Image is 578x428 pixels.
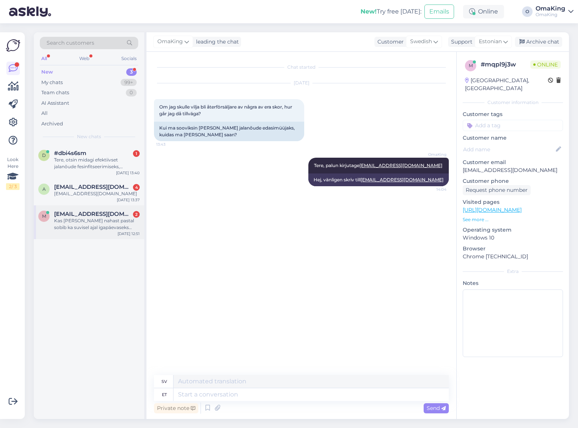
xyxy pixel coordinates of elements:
[536,6,573,18] a: OmaKingOmaKing
[427,405,446,411] span: Send
[161,375,167,388] div: sv
[424,5,454,19] button: Emails
[41,120,63,128] div: Archived
[361,177,444,182] a: [EMAIL_ADDRESS][DOMAIN_NAME]
[6,183,20,190] div: 2 / 3
[463,268,563,275] div: Extra
[159,104,293,116] span: Om jag skulle vilja bli återförsäljare av några av era skor, hur går jag då tillväga?
[314,163,444,168] span: Tere, palun kirjutage
[54,184,132,190] span: aivi30@hot.ee
[361,8,377,15] b: New!
[154,403,198,413] div: Private note
[418,187,447,192] span: 14:04
[117,197,140,203] div: [DATE] 13:37
[54,217,140,231] div: Kas [PERSON_NAME] nahast pastal sobib ka suvisel ajal igapäevaseks kandmiseks?
[6,156,20,190] div: Look Here
[361,7,421,16] div: Try free [DATE]:
[463,177,563,185] p: Customer phone
[536,6,565,12] div: OmaKing
[463,206,522,213] a: [URL][DOMAIN_NAME]
[463,134,563,142] p: Customer name
[463,234,563,242] p: Windows 10
[154,64,449,71] div: Chat started
[157,38,183,46] span: OmaKing
[463,120,563,131] input: Add a tag
[77,133,101,140] span: New chats
[54,211,132,217] span: margusnurme91@hotmail.com
[418,152,447,157] span: OmaKing
[536,12,565,18] div: OmaKing
[463,158,563,166] p: Customer email
[463,226,563,234] p: Operating system
[463,216,563,223] p: See more ...
[41,68,53,76] div: New
[133,150,140,157] div: 1
[448,38,472,46] div: Support
[78,54,91,63] div: Web
[156,142,184,147] span: 13:43
[463,279,563,287] p: Notes
[465,77,548,92] div: [GEOGRAPHIC_DATA], [GEOGRAPHIC_DATA]
[463,185,531,195] div: Request phone number
[41,89,69,96] div: Team chats
[463,245,563,253] p: Browser
[162,388,167,401] div: et
[481,60,530,69] div: # mqpl9j3w
[463,145,554,154] input: Add name
[126,89,137,96] div: 0
[133,211,140,218] div: 2
[40,54,48,63] div: All
[469,63,473,68] span: m
[42,152,46,158] span: d
[463,253,563,261] p: Chrome [TECHNICAL_ID]
[41,99,69,107] div: AI Assistant
[193,38,239,46] div: leading the chat
[42,213,46,219] span: m
[54,157,140,170] div: Tere, otsin midagi efektiivset jalanõude fesinfitseerimiseks, seestpoolt?
[463,110,563,118] p: Customer tags
[359,163,442,168] a: [EMAIL_ADDRESS][DOMAIN_NAME]
[530,60,561,69] span: Online
[121,79,137,86] div: 99+
[116,170,140,176] div: [DATE] 13:40
[308,173,449,186] div: Hej, vänligen skriv till
[42,186,46,192] span: a
[6,38,20,53] img: Askly Logo
[120,54,138,63] div: Socials
[479,38,502,46] span: Estonian
[154,122,304,141] div: Kui ma sooviksin [PERSON_NAME] jalanõude edasimüüjaks, kuidas ma [PERSON_NAME] saan?
[463,198,563,206] p: Visited pages
[522,6,533,17] div: O
[463,5,504,18] div: Online
[54,190,140,197] div: [EMAIL_ADDRESS][DOMAIN_NAME]
[47,39,94,47] span: Search customers
[463,99,563,106] div: Customer information
[126,68,137,76] div: 3
[41,79,63,86] div: My chats
[154,80,449,86] div: [DATE]
[374,38,404,46] div: Customer
[463,166,563,174] p: [EMAIL_ADDRESS][DOMAIN_NAME]
[410,38,432,46] span: Swedish
[118,231,140,237] div: [DATE] 12:51
[41,110,48,117] div: All
[133,184,140,191] div: 4
[515,37,562,47] div: Archive chat
[54,150,86,157] span: #dbi4s6sm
